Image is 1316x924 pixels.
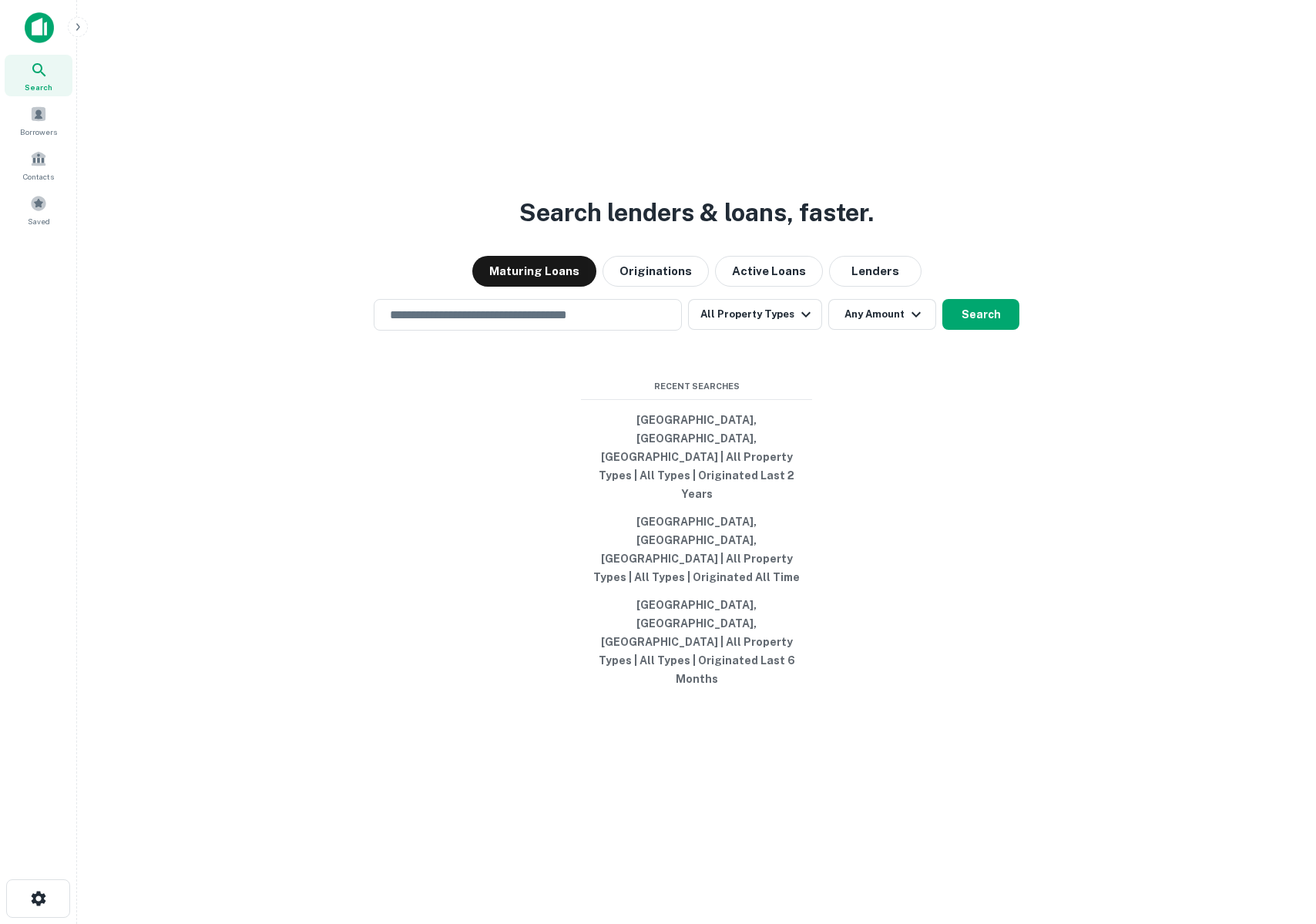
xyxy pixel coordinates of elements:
[5,55,72,96] a: Search
[20,126,57,138] span: Borrowers
[25,12,54,43] img: capitalize-icon.png
[828,299,936,330] button: Any Amount
[829,256,922,287] button: Lenders
[603,256,709,287] button: Originations
[28,215,50,227] span: Saved
[519,194,874,231] h3: Search lenders & loans, faster.
[942,299,1019,330] button: Search
[5,144,72,186] a: Contacts
[23,170,54,183] span: Contacts
[715,256,823,287] button: Active Loans
[5,189,72,230] a: Saved
[581,591,812,693] button: [GEOGRAPHIC_DATA], [GEOGRAPHIC_DATA], [GEOGRAPHIC_DATA] | All Property Types | All Types | Origin...
[688,299,822,330] button: All Property Types
[472,256,596,287] button: Maturing Loans
[581,406,812,508] button: [GEOGRAPHIC_DATA], [GEOGRAPHIC_DATA], [GEOGRAPHIC_DATA] | All Property Types | All Types | Origin...
[25,81,52,93] span: Search
[5,99,72,141] a: Borrowers
[581,508,812,591] button: [GEOGRAPHIC_DATA], [GEOGRAPHIC_DATA], [GEOGRAPHIC_DATA] | All Property Types | All Types | Origin...
[581,380,812,393] span: Recent Searches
